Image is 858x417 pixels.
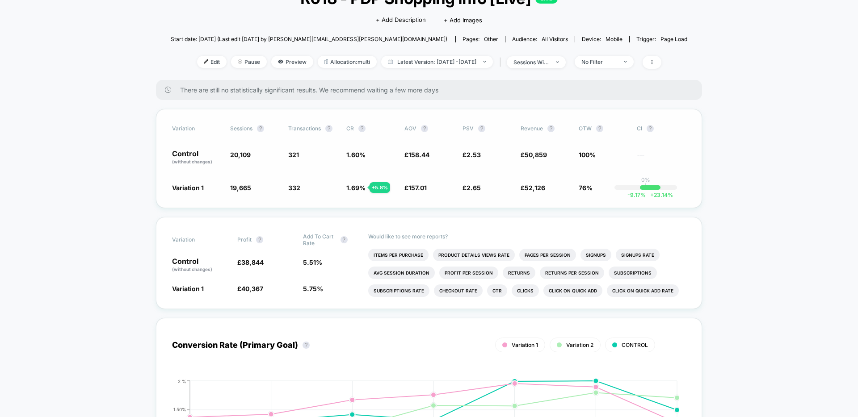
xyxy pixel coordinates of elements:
[519,249,576,261] li: Pages Per Session
[627,192,646,198] span: -9.17 %
[404,151,429,158] span: £
[624,61,627,63] img: end
[503,267,535,279] li: Returns
[566,342,593,348] span: Variation 2
[256,236,263,243] button: ?
[325,125,332,132] button: ?
[172,267,212,272] span: (without changes)
[484,36,498,42] span: other
[556,61,559,63] img: end
[637,125,686,132] span: CI
[381,56,493,68] span: Latest Version: [DATE] - [DATE]
[467,151,481,158] span: 2.53
[180,86,684,94] span: There are still no statistically significant results. We recommend waiting a few more days
[463,184,481,192] span: £
[483,61,486,63] img: end
[606,36,622,42] span: mobile
[303,342,310,349] button: ?
[439,267,498,279] li: Profit Per Session
[433,249,515,261] li: Product Details Views Rate
[230,151,251,158] span: 20,109
[660,36,687,42] span: Page Load
[346,125,354,132] span: CR
[616,249,660,261] li: Signups Rate
[197,56,227,68] span: Edit
[636,36,687,42] div: Trigger:
[547,125,555,132] button: ?
[646,192,673,198] span: 23.14 %
[237,259,264,266] span: £
[241,285,263,292] span: 40,367
[303,233,336,246] span: Add To Cart Rate
[525,151,547,158] span: 50,859
[579,151,596,158] span: 100%
[368,267,435,279] li: Avg Session Duration
[178,378,186,384] tspan: 2 %
[388,59,393,64] img: calendar
[172,150,221,165] p: Control
[318,56,377,68] span: Allocation: multi
[497,56,507,69] span: |
[609,267,657,279] li: Subscriptions
[467,184,481,192] span: 2.65
[241,259,264,266] span: 38,844
[341,236,348,243] button: ?
[346,151,366,158] span: 1.60 %
[580,249,611,261] li: Signups
[404,125,416,132] span: AOV
[368,233,686,240] p: Would like to see more reports?
[172,233,221,246] span: Variation
[641,176,650,183] p: 0%
[540,267,604,279] li: Returns Per Session
[172,184,204,192] span: Variation 1
[303,285,323,292] span: 5.75 %
[230,125,252,132] span: Sessions
[444,17,482,24] span: + Add Images
[525,184,545,192] span: 52,126
[637,152,686,165] span: ---
[172,285,204,292] span: Variation 1
[172,258,228,273] p: Control
[368,284,429,297] li: Subscriptions Rate
[521,184,545,192] span: £
[596,125,603,132] button: ?
[346,184,366,192] span: 1.69 %
[370,182,390,193] div: + 5.8 %
[173,407,186,412] tspan: 1.50%
[288,184,300,192] span: 332
[368,249,429,261] li: Items Per Purchase
[171,36,447,42] span: Start date: [DATE] (Last edit [DATE] by [PERSON_NAME][EMAIL_ADDRESS][PERSON_NAME][DOMAIN_NAME])
[238,59,242,64] img: end
[647,125,654,132] button: ?
[622,342,648,348] span: CONTROL
[579,125,628,132] span: OTW
[404,184,427,192] span: £
[303,259,322,266] span: 5.51 %
[463,151,481,158] span: £
[257,125,264,132] button: ?
[463,36,498,42] div: Pages:
[581,58,617,65] div: No Filter
[645,183,647,190] p: |
[271,56,313,68] span: Preview
[421,125,428,132] button: ?
[237,236,252,243] span: Profit
[237,285,263,292] span: £
[512,36,568,42] div: Audience:
[478,125,485,132] button: ?
[521,151,547,158] span: £
[521,125,543,132] span: Revenue
[408,184,427,192] span: 157.01
[650,192,654,198] span: +
[172,125,221,132] span: Variation
[575,36,629,42] span: Device:
[231,56,267,68] span: Pause
[204,59,208,64] img: edit
[288,125,321,132] span: Transactions
[358,125,366,132] button: ?
[543,284,602,297] li: Click On Quick Add
[408,151,429,158] span: 158.44
[324,59,328,64] img: rebalance
[512,342,538,348] span: Variation 1
[487,284,507,297] li: Ctr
